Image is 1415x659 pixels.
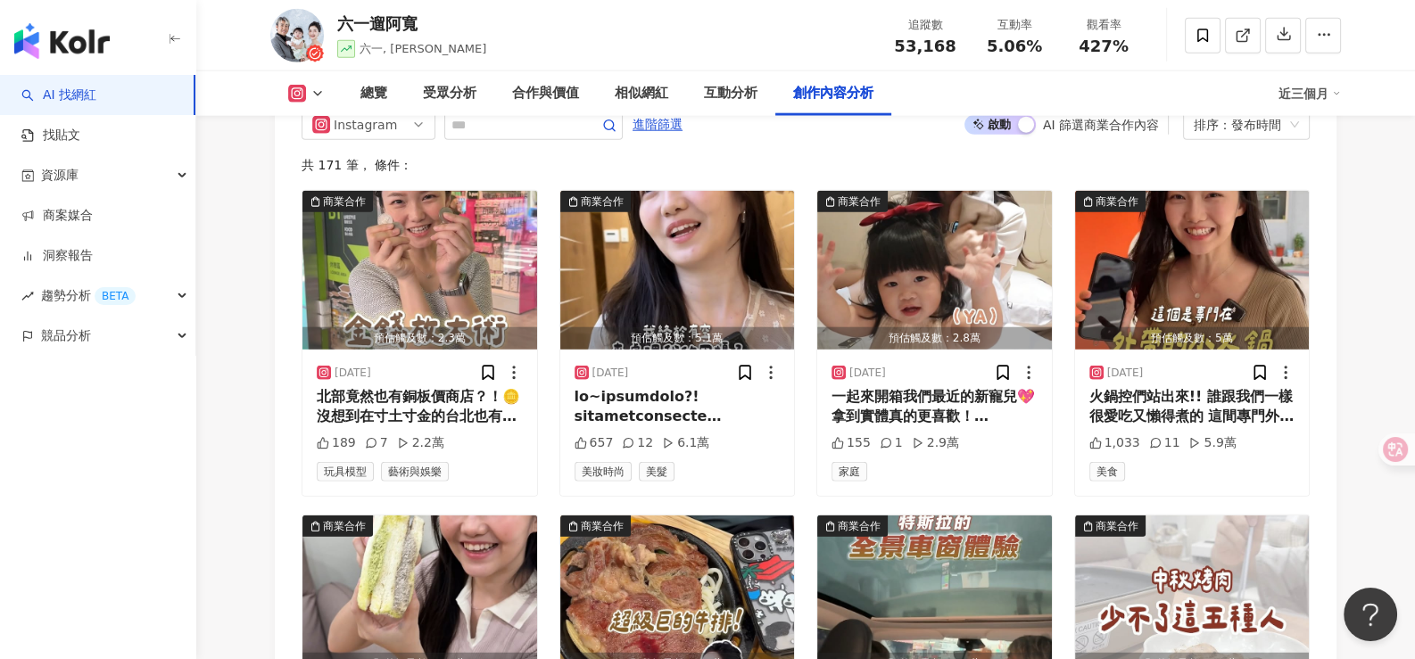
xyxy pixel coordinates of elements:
[1194,111,1283,139] div: 排序：發布時間
[894,37,956,55] span: 53,168
[41,155,79,195] span: 資源庫
[1043,118,1159,132] div: AI 篩選商業合作內容
[615,83,668,104] div: 相似網紅
[817,327,1052,350] div: 預估觸及數：2.8萬
[987,37,1042,55] span: 5.06%
[337,12,486,35] div: 六一遛阿寬
[365,434,388,452] div: 7
[1096,193,1138,210] div: 商業合作
[270,9,324,62] img: KOL Avatar
[21,86,96,104] a: searchAI 找網紅
[981,16,1048,34] div: 互動率
[1188,434,1236,452] div: 5.9萬
[21,290,34,302] span: rise
[838,193,881,210] div: 商業合作
[891,16,959,34] div: 追蹤數
[397,434,444,452] div: 2.2萬
[912,434,959,452] div: 2.9萬
[423,83,476,104] div: 受眾分析
[560,327,795,350] div: 預估觸及數：5.1萬
[575,387,781,427] div: lo~ipsumdolo?! sitametconsecte adipiscingel seddoeiu temporincidi utlabor etdoloremagn aliquaenim...
[323,193,366,210] div: 商業合作
[632,110,683,138] button: 進階篩選
[21,207,93,225] a: 商案媒合
[560,191,795,350] img: post-image
[1075,327,1310,350] div: 預估觸及數：5萬
[575,434,614,452] div: 657
[512,83,579,104] div: 合作與價值
[592,366,629,381] div: [DATE]
[639,462,674,482] span: 美髮
[21,247,93,265] a: 洞察報告
[302,327,537,350] div: 預估觸及數：2.3萬
[838,517,881,535] div: 商業合作
[1149,434,1180,452] div: 11
[335,366,371,381] div: [DATE]
[793,83,873,104] div: 創作內容分析
[360,42,486,55] span: 六一, [PERSON_NAME]
[1096,517,1138,535] div: 商業合作
[41,316,91,356] span: 競品分析
[317,462,374,482] span: 玩具模型
[1278,79,1341,108] div: 近三個月
[581,193,624,210] div: 商業合作
[832,387,1038,427] div: 一起來開箱我們最近的新寵兒💖 拿到實體真的更喜歡！ [PERSON_NAME]最近愛到不行的 @bony_bedding 寢具 🔗 [URL][DOMAIN_NAME] 上面印有雙雙和嚕寶的圖案...
[334,111,392,139] div: Instagram
[1344,588,1397,641] iframe: Help Scout Beacon - Open
[14,23,110,59] img: logo
[381,462,449,482] span: 藝術與娛樂
[581,517,624,535] div: 商業合作
[323,517,366,535] div: 商業合作
[21,127,80,144] a: 找貼文
[1089,462,1125,482] span: 美食
[1079,37,1129,55] span: 427%
[302,158,1310,172] div: 共 171 筆 ， 條件：
[817,191,1052,350] img: post-image
[317,434,356,452] div: 189
[1075,191,1310,350] img: post-image
[662,434,709,452] div: 6.1萬
[41,276,136,316] span: 趨勢分析
[317,387,523,427] div: 北部竟然也有銅板價商店？！🪙 沒想到在寸土寸金的台北也有這種店 琳瑯滿目的商品很多都超便宜~! 美妝.家居.日用品.零食.玩具.雜貨應有盡有～ 商品也有FDA和台灣相關檢驗標準 所以也不用擔心便...
[849,366,886,381] div: [DATE]
[832,434,871,452] div: 155
[560,191,795,350] button: 商業合作預估觸及數：5.1萬
[622,434,653,452] div: 12
[302,191,537,350] img: post-image
[704,83,757,104] div: 互動分析
[575,462,632,482] span: 美妝時尚
[1070,16,1138,34] div: 觀看率
[880,434,903,452] div: 1
[360,83,387,104] div: 總覽
[1089,434,1140,452] div: 1,033
[832,462,867,482] span: 家庭
[1089,387,1295,427] div: 火鍋控們站出來!! 誰跟我們一樣很愛吃又懶得煮的 這間專門外帶火鍋超級實惠 而且速度超快3-5分鐘就好了! 湯頭喝得出鮮甜 和風湯底和石頭湯底都超推! 麻辣鍋湯底又香又麻!🌶 最強的是他們的肉 ...
[1075,191,1310,350] button: 商業合作預估觸及數：5萬
[633,111,683,139] span: 進階篩選
[1107,366,1144,381] div: [DATE]
[95,287,136,305] div: BETA
[302,191,537,350] button: 商業合作預估觸及數：2.3萬
[817,191,1052,350] button: 商業合作預估觸及數：2.8萬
